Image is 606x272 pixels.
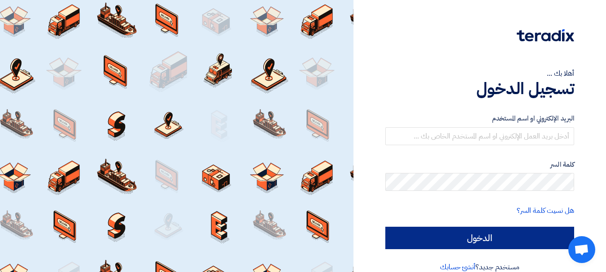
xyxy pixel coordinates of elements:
[568,236,595,263] div: Open chat
[385,227,574,249] input: الدخول
[385,68,574,79] div: أهلا بك ...
[385,79,574,99] h1: تسجيل الدخول
[385,160,574,170] label: كلمة السر
[517,205,574,216] a: هل نسيت كلمة السر؟
[385,127,574,145] input: أدخل بريد العمل الإلكتروني او اسم المستخدم الخاص بك ...
[385,113,574,124] label: البريد الإلكتروني او اسم المستخدم
[517,29,574,42] img: Teradix logo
